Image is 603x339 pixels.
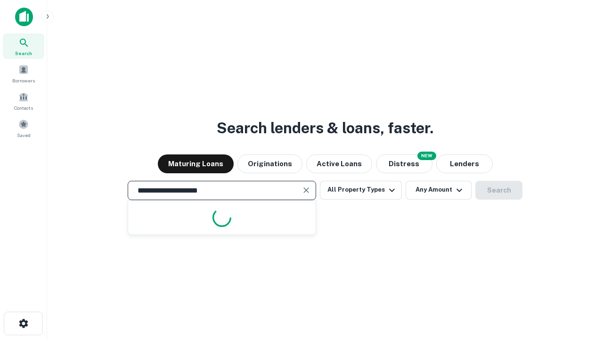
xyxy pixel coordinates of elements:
button: Search distressed loans with lien and other non-mortgage details. [376,154,432,173]
button: Any Amount [406,181,472,200]
iframe: Chat Widget [556,264,603,309]
a: Contacts [3,88,44,113]
button: Originations [237,154,302,173]
a: Saved [3,115,44,141]
a: Borrowers [3,61,44,86]
span: Saved [17,131,31,139]
h3: Search lenders & loans, faster. [217,117,433,139]
span: Borrowers [12,77,35,84]
button: Active Loans [306,154,372,173]
img: capitalize-icon.png [15,8,33,26]
div: NEW [417,152,436,160]
span: Search [15,49,32,57]
button: Maturing Loans [158,154,234,173]
button: Clear [300,184,313,197]
button: Lenders [436,154,493,173]
span: Contacts [14,104,33,112]
button: All Property Types [320,181,402,200]
a: Search [3,33,44,59]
